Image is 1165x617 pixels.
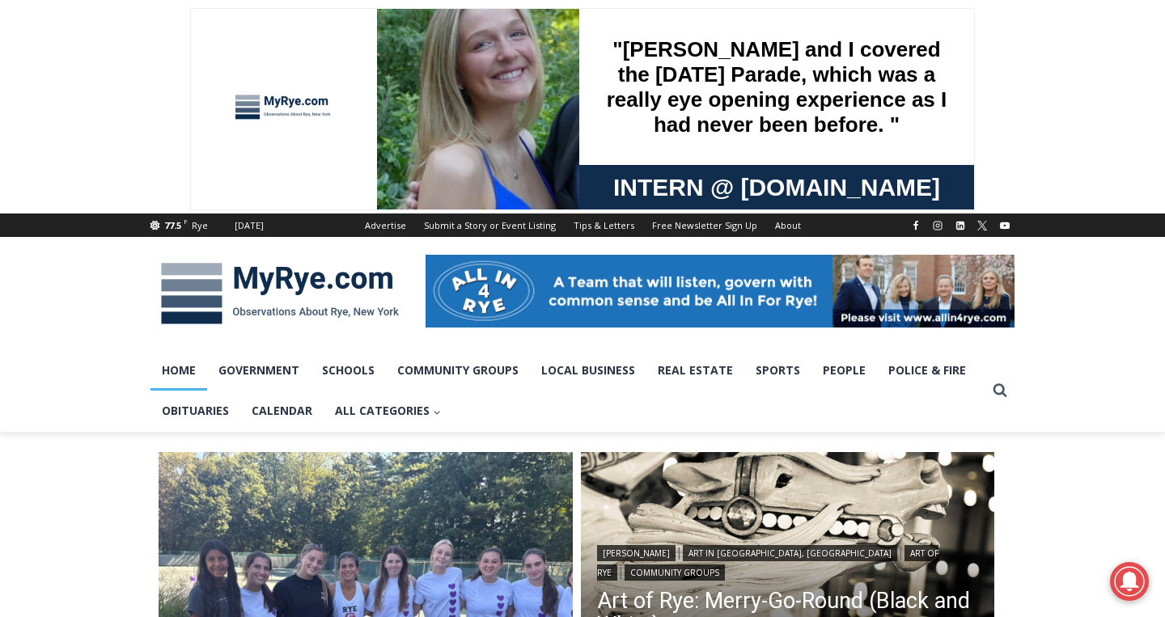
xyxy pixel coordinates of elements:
[150,350,207,391] a: Home
[565,213,643,237] a: Tips & Letters
[906,216,926,235] a: Facebook
[356,213,415,237] a: Advertise
[646,350,744,391] a: Real Estate
[597,542,979,581] div: | | |
[597,545,676,561] a: [PERSON_NAME]
[150,350,985,432] nav: Primary Navigation
[530,350,646,391] a: Local Business
[877,350,977,391] a: Police & Fire
[164,219,181,231] span: 77.5
[240,391,324,431] a: Calendar
[324,391,452,431] button: Child menu of All Categories
[426,255,1015,328] img: All in for Rye
[207,350,311,391] a: Government
[192,218,208,233] div: Rye
[995,216,1015,235] a: YouTube
[13,163,215,200] h4: [PERSON_NAME] Read Sanctuary Fall Fest: [DATE]
[150,251,409,336] img: MyRye.com
[181,137,185,153] div: /
[311,350,386,391] a: Schools
[150,391,240,431] a: Obituaries
[170,137,177,153] div: 1
[744,350,811,391] a: Sports
[928,216,947,235] a: Instagram
[1,161,242,201] a: [PERSON_NAME] Read Sanctuary Fall Fest: [DATE]
[643,213,766,237] a: Free Newsletter Sign Up
[683,545,897,561] a: Art in [GEOGRAPHIC_DATA], [GEOGRAPHIC_DATA]
[972,216,992,235] a: X
[184,217,188,226] span: F
[625,564,725,581] a: Community Groups
[985,376,1015,405] button: View Search Form
[356,213,810,237] nav: Secondary Navigation
[189,137,197,153] div: 6
[597,545,938,581] a: Art of Rye
[1,1,161,161] img: s_800_29ca6ca9-f6cc-433c-a631-14f6620ca39b.jpeg
[766,213,810,237] a: About
[415,213,565,237] a: Submit a Story or Event Listing
[389,157,784,201] a: Intern @ [DOMAIN_NAME]
[386,350,530,391] a: Community Groups
[423,161,750,197] span: Intern @ [DOMAIN_NAME]
[170,48,234,133] div: Co-sponsored by Westchester County Parks
[409,1,765,157] div: "[PERSON_NAME] and I covered the [DATE] Parade, which was a really eye opening experience as I ha...
[811,350,877,391] a: People
[235,218,264,233] div: [DATE]
[951,216,970,235] a: Linkedin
